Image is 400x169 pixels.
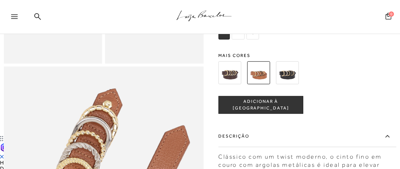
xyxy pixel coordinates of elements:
[276,61,299,84] img: CINTO FINO EM COURO PRETO COM ARGOLAS METÁLICAS
[219,96,304,114] button: ADICIONAR À [GEOGRAPHIC_DATA]
[389,11,394,17] span: 0
[219,125,397,147] label: Descrição
[219,98,303,111] span: ADICIONAR À [GEOGRAPHIC_DATA]
[247,61,270,84] img: CINTO FINO EM COURO CARAMELO COM ARGOLAS METÁLICAS
[383,12,394,22] button: 0
[219,61,242,84] img: CINTO FINO EM COURO CAFÉ COM ARGOLAS METÁLICAS
[219,53,397,57] span: Mais cores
